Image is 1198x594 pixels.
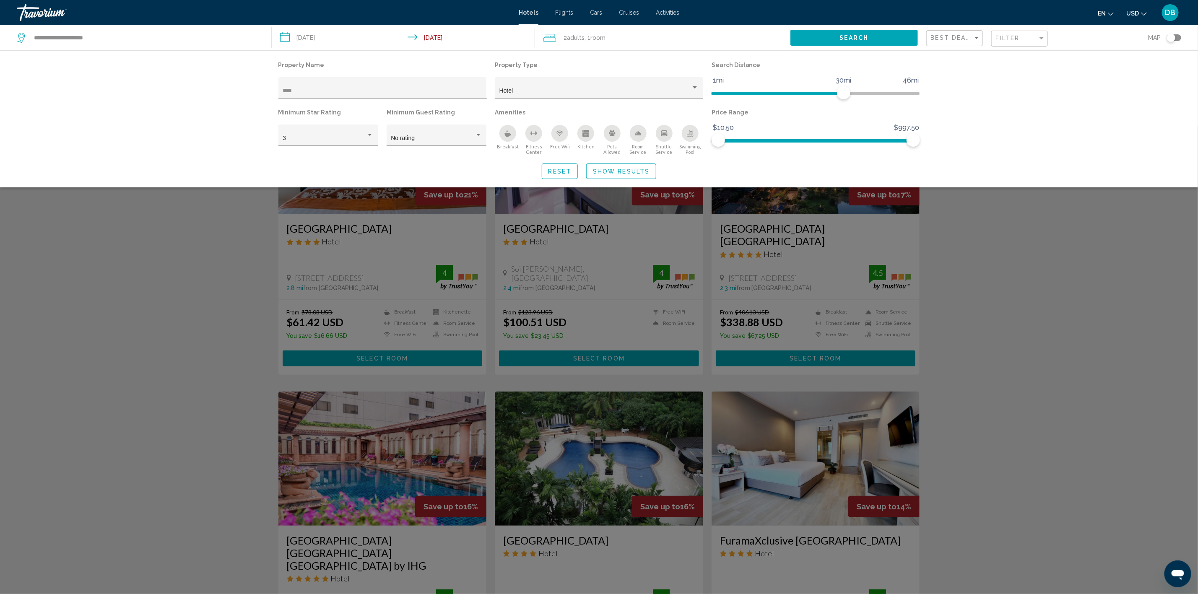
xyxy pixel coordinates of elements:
button: Change currency [1126,7,1147,19]
button: Check-in date: Sep 7, 2025 Check-out date: Sep 9, 2025 [272,25,535,50]
span: Show Results [593,168,650,175]
span: DB [1165,8,1176,17]
p: Search Distance [712,59,920,71]
button: Breakfast [495,125,521,155]
span: en [1098,10,1106,17]
button: Show Results [586,163,656,179]
span: Pets Allowed [599,144,625,155]
span: Best Deals [931,34,975,41]
button: Fitness Center [521,125,547,155]
button: User Menu [1159,4,1181,21]
p: Amenities [495,106,703,118]
span: Room Service [625,144,651,155]
span: Fitness Center [521,144,547,155]
button: Toggle map [1161,34,1181,42]
button: Kitchen [573,125,599,155]
button: Travelers: 2 adults, 0 children [535,25,790,50]
button: Room Service [625,125,651,155]
span: Reset [548,168,572,175]
button: Reset [542,163,578,179]
span: Search [839,35,869,42]
span: Free Wifi [550,144,570,149]
span: 3 [283,135,286,141]
span: 2 [564,32,585,44]
button: Search [790,30,918,45]
span: Adults [567,34,585,41]
span: $10.50 [712,122,735,134]
a: Cars [590,9,602,16]
span: Breakfast [497,144,519,149]
mat-select: Property type [499,88,699,94]
span: Filter [996,35,1020,42]
button: Change language [1098,7,1114,19]
button: Pets Allowed [599,125,625,155]
span: 30mi [835,74,853,87]
span: No rating [391,135,415,141]
a: Activities [656,9,679,16]
span: Swimming Pool [677,144,703,155]
span: USD [1126,10,1139,17]
a: Hotels [519,9,538,16]
button: Filter [991,30,1048,47]
button: Shuttle Service [651,125,677,155]
p: Property Type [495,59,703,71]
span: $997.50 [893,122,921,134]
span: Map [1148,32,1161,44]
span: Room [590,34,605,41]
span: 46mi [902,74,920,87]
button: Free Wifi [547,125,573,155]
a: Travorium [17,4,510,21]
p: Minimum Star Rating [278,106,378,118]
span: Hotel [499,87,513,94]
iframe: Button to launch messaging window [1164,560,1191,587]
p: Price Range [712,106,920,118]
p: Property Name [278,59,487,71]
span: , 1 [585,32,605,44]
span: Shuttle Service [651,144,677,155]
a: Flights [555,9,573,16]
mat-select: Sort by [931,35,980,42]
a: Cruises [619,9,639,16]
div: Hotel Filters [274,59,924,155]
p: Minimum Guest Rating [387,106,486,118]
span: Kitchen [577,144,595,149]
span: 1mi [712,74,725,87]
button: Swimming Pool [677,125,703,155]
